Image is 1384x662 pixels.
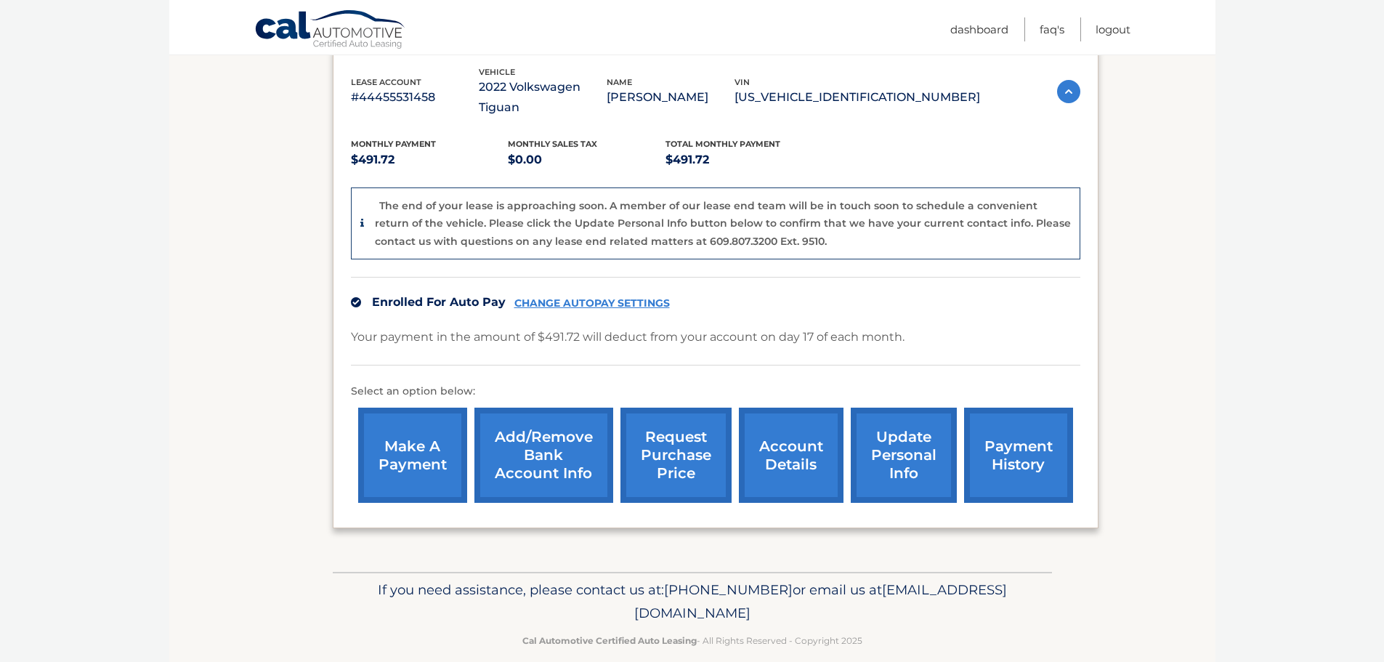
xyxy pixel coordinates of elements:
span: name [607,77,632,87]
a: account details [739,408,843,503]
span: lease account [351,77,421,87]
p: $491.72 [665,150,823,170]
img: check.svg [351,297,361,307]
span: vin [735,77,750,87]
p: If you need assistance, please contact us at: or email us at [342,578,1043,625]
a: update personal info [851,408,957,503]
p: - All Rights Reserved - Copyright 2025 [342,633,1043,648]
a: Logout [1096,17,1130,41]
p: #44455531458 [351,87,479,108]
span: vehicle [479,67,515,77]
img: accordion-active.svg [1057,80,1080,103]
a: CHANGE AUTOPAY SETTINGS [514,297,670,310]
p: 2022 Volkswagen Tiguan [479,77,607,118]
a: Cal Automotive [254,9,407,52]
p: $491.72 [351,150,509,170]
span: [PHONE_NUMBER] [664,581,793,598]
p: The end of your lease is approaching soon. A member of our lease end team will be in touch soon t... [375,199,1071,248]
a: payment history [964,408,1073,503]
span: Total Monthly Payment [665,139,780,149]
span: Monthly sales Tax [508,139,597,149]
p: $0.00 [508,150,665,170]
span: Enrolled For Auto Pay [372,295,506,309]
a: Add/Remove bank account info [474,408,613,503]
span: [EMAIL_ADDRESS][DOMAIN_NAME] [634,581,1007,621]
p: [PERSON_NAME] [607,87,735,108]
p: Your payment in the amount of $491.72 will deduct from your account on day 17 of each month. [351,327,905,347]
strong: Cal Automotive Certified Auto Leasing [522,635,697,646]
a: Dashboard [950,17,1008,41]
a: FAQ's [1040,17,1064,41]
a: make a payment [358,408,467,503]
span: Monthly Payment [351,139,436,149]
a: request purchase price [620,408,732,503]
p: Select an option below: [351,383,1080,400]
p: [US_VEHICLE_IDENTIFICATION_NUMBER] [735,87,980,108]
